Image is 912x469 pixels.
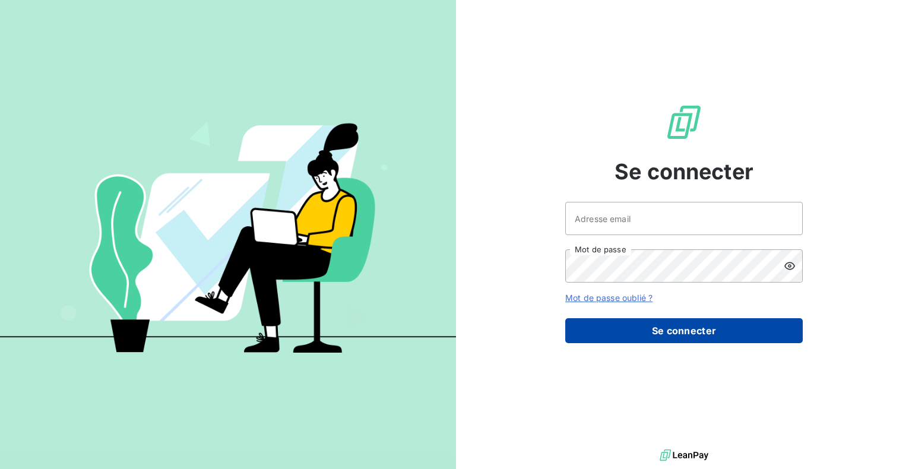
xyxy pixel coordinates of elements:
a: Mot de passe oublié ? [565,293,653,303]
span: Se connecter [615,156,753,188]
img: Logo LeanPay [665,103,703,141]
img: logo [660,446,708,464]
input: placeholder [565,202,803,235]
button: Se connecter [565,318,803,343]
